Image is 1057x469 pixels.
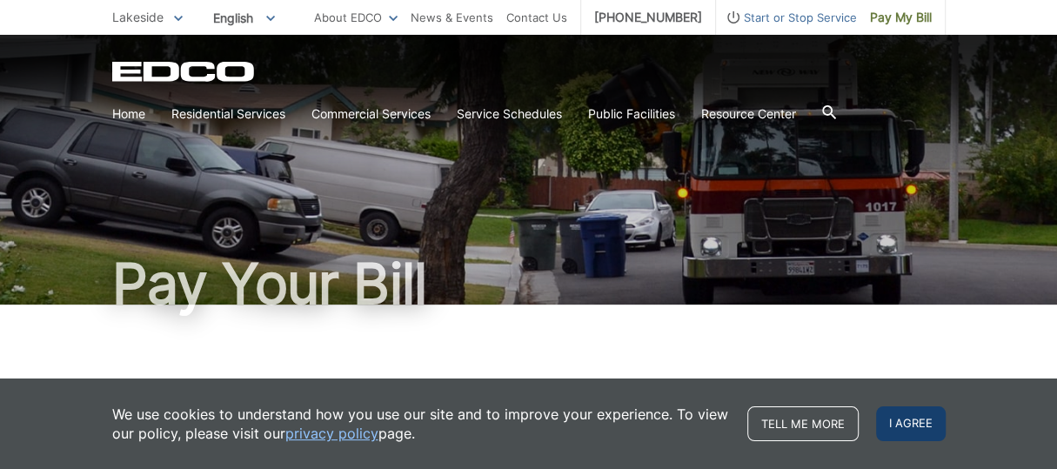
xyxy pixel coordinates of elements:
p: We use cookies to understand how you use our site and to improve your experience. To view our pol... [112,405,730,443]
span: Lakeside [112,10,164,24]
h1: Pay Your Bill [112,256,946,312]
a: Commercial Services [311,104,431,124]
a: News & Events [411,8,493,27]
a: Public Facilities [588,104,675,124]
a: Service Schedules [457,104,562,124]
span: I agree [876,406,946,441]
a: Home [112,104,145,124]
a: Resource Center [701,104,796,124]
a: Contact Us [506,8,567,27]
a: Residential Services [171,104,285,124]
a: About EDCO [314,8,398,27]
a: EDCD logo. Return to the homepage. [112,61,257,82]
span: Pay My Bill [870,8,932,27]
a: privacy policy [285,424,378,443]
a: Tell me more [747,406,859,441]
span: English [200,3,288,32]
